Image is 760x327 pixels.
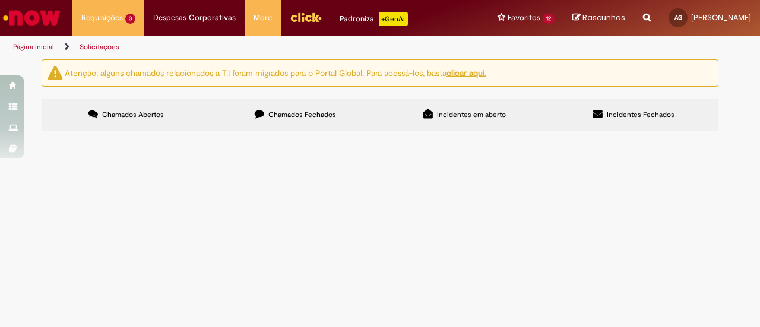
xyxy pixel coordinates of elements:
span: 3 [125,14,135,24]
span: Requisições [81,12,123,24]
img: click_logo_yellow_360x200.png [290,8,322,26]
span: Incidentes Fechados [607,110,674,119]
span: Rascunhos [582,12,625,23]
span: 12 [543,14,555,24]
a: Rascunhos [572,12,625,24]
p: +GenAi [379,12,408,26]
span: Incidentes em aberto [437,110,506,119]
span: AG [674,14,682,21]
a: Solicitações [80,42,119,52]
a: Página inicial [13,42,54,52]
span: Chamados Fechados [268,110,336,119]
span: More [254,12,272,24]
ng-bind-html: Atenção: alguns chamados relacionados a T.I foram migrados para o Portal Global. Para acessá-los,... [65,67,486,78]
span: Despesas Corporativas [153,12,236,24]
span: Favoritos [508,12,540,24]
ul: Trilhas de página [9,36,498,58]
div: Padroniza [340,12,408,26]
a: clicar aqui. [446,67,486,78]
img: ServiceNow [1,6,62,30]
span: [PERSON_NAME] [691,12,751,23]
span: Chamados Abertos [102,110,164,119]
